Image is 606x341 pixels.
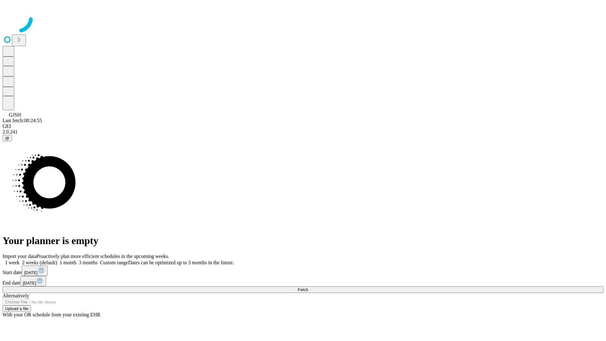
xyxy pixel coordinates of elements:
[79,260,98,265] span: 3 months
[5,136,9,141] span: @
[298,287,308,292] span: Fetch
[3,135,12,141] button: @
[100,260,128,265] span: Custom range
[9,112,21,117] span: GJSH
[37,254,169,259] span: Proactively plan more efficient schedules in the upcoming weeks.
[24,270,38,275] span: [DATE]
[22,260,57,265] span: 2 weeks (default)
[3,286,603,293] button: Fetch
[3,312,100,317] span: With your OR schedule from your existing EHR
[3,293,29,298] span: Alternatively
[3,276,603,286] div: End date
[3,129,603,135] div: 2.0.241
[3,118,42,123] span: Last fetch: 08:24:55
[5,260,20,265] span: 1 week
[23,281,36,285] span: [DATE]
[20,276,46,286] button: [DATE]
[3,305,31,312] button: Upload a file
[22,266,48,276] button: [DATE]
[60,260,76,265] span: 1 month
[3,235,603,247] h1: Your planner is empty
[3,266,603,276] div: Start date
[3,254,37,259] span: Import your data
[128,260,234,265] span: Dates can be optimized up to 3 months in the future.
[3,123,603,129] div: GEI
